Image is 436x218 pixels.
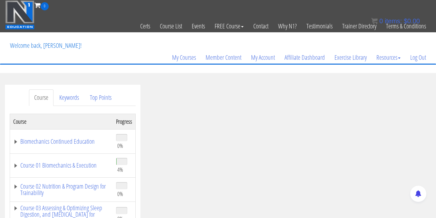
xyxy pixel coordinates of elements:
a: Member Content [201,42,246,73]
a: 0 items: $0.00 [371,17,420,25]
a: My Account [246,42,280,73]
a: Keywords [54,89,84,106]
span: items: [385,17,402,25]
th: Progress [113,114,136,129]
span: 4% [117,166,123,173]
a: Course 02 Nutrition & Program Design for Trainability [13,183,110,196]
span: $ [404,17,407,25]
span: 0 [379,17,383,25]
a: Log Out [405,42,431,73]
th: Course [10,114,113,129]
img: icon11.png [371,18,378,24]
a: Biomechanics Continued Education [13,138,110,145]
span: 0% [117,190,123,197]
img: n1-education [5,0,34,29]
span: 0% [117,142,123,149]
a: Certs [135,10,155,42]
a: Course List [155,10,187,42]
a: Exercise Library [330,42,372,73]
a: Affiliate Dashboard [280,42,330,73]
a: Trainer Directory [337,10,381,42]
a: Why N1? [273,10,302,42]
a: My Courses [167,42,201,73]
a: Events [187,10,210,42]
a: Terms & Conditions [381,10,431,42]
bdi: 0.00 [404,17,420,25]
a: Top Points [85,89,117,106]
span: 0 [41,2,49,10]
a: Testimonials [302,10,337,42]
p: Welcome back, [PERSON_NAME]! [5,33,86,58]
a: Contact [248,10,273,42]
a: Resources [372,42,405,73]
a: Course 01 Biomechanics & Execution [13,162,110,169]
a: 0 [34,1,49,9]
a: FREE Course [210,10,248,42]
a: Course [29,89,53,106]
